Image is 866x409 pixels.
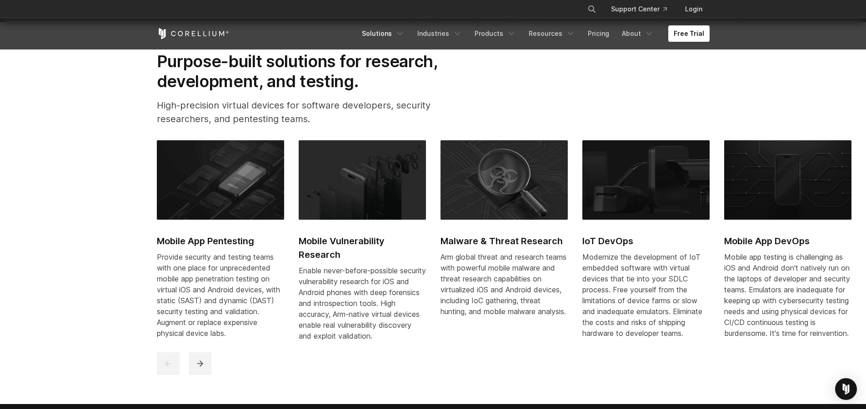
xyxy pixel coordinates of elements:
h2: Purpose-built solutions for research, development, and testing. [157,51,467,92]
a: Mobile App Pentesting Mobile App Pentesting Provide security and testing teams with one place for... [157,140,284,349]
div: Provide security and testing teams with one place for unprecedented mobile app penetration testin... [157,251,284,339]
a: Free Trial [668,25,710,42]
a: Pricing [582,25,615,42]
p: High-precision virtual devices for software developers, security researchers, and pentesting teams. [157,99,467,126]
a: Support Center [604,1,674,17]
button: previous [157,352,180,375]
div: Navigation Menu [356,25,710,42]
a: Industries [412,25,467,42]
h2: Mobile Vulnerability Research [299,234,426,261]
div: Mobile app testing is challenging as iOS and Android don't natively run on the laptops of develop... [724,251,851,339]
a: IoT DevOps IoT DevOps Modernize the development of IoT embedded software with virtual devices tha... [582,140,710,349]
a: Login [678,1,710,17]
a: Products [469,25,521,42]
h2: Mobile App Pentesting [157,234,284,248]
div: Modernize the development of IoT embedded software with virtual devices that tie into your SDLC p... [582,251,710,339]
img: Malware & Threat Research [441,140,568,219]
a: Malware & Threat Research Malware & Threat Research Arm global threat and research teams with pow... [441,140,568,327]
img: Mobile App DevOps [724,140,851,219]
div: Enable never-before-possible security vulnerability research for iOS and Android phones with deep... [299,265,426,341]
div: Navigation Menu [576,1,710,17]
img: Mobile Vulnerability Research [299,140,426,219]
a: Mobile Vulnerability Research Mobile Vulnerability Research Enable never-before-possible security... [299,140,426,352]
div: Open Intercom Messenger [835,378,857,400]
button: next [189,352,211,375]
h2: IoT DevOps [582,234,710,248]
div: Arm global threat and research teams with powerful mobile malware and threat research capabilitie... [441,251,568,317]
img: Mobile App Pentesting [157,140,284,219]
h2: Malware & Threat Research [441,234,568,248]
a: Resources [523,25,581,42]
h2: Mobile App DevOps [724,234,851,248]
button: Search [584,1,600,17]
img: IoT DevOps [582,140,710,219]
a: Corellium Home [157,28,229,39]
a: Solutions [356,25,410,42]
a: About [616,25,659,42]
